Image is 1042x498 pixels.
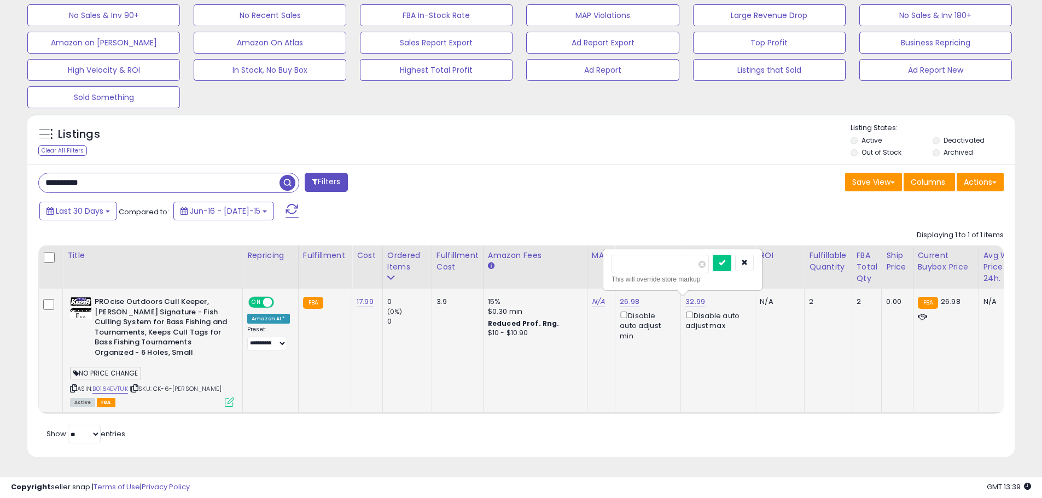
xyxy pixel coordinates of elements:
div: Cost [357,250,378,261]
label: Active [861,136,882,145]
span: FBA [97,398,115,407]
button: Listings that Sold [693,59,846,81]
button: Sales Report Export [360,32,513,54]
button: Ad Report [526,59,679,81]
div: Ordered Items [387,250,427,273]
button: Amazon On Atlas [194,32,346,54]
button: No Sales & Inv 180+ [859,4,1012,26]
button: Top Profit [693,32,846,54]
a: Terms of Use [94,482,140,492]
div: $10 - $10.90 [488,329,579,338]
div: Amazon AI * [247,314,290,324]
div: Current Buybox Price [918,250,974,273]
div: Avg Win Price 24h. [983,250,1023,284]
div: 2 [809,297,843,307]
h5: Listings [58,127,100,142]
span: Compared to: [119,207,169,217]
button: In Stock, No Buy Box [194,59,346,81]
div: Repricing [247,250,294,261]
button: Save View [845,173,902,191]
a: Privacy Policy [142,482,190,492]
button: Filters [305,173,347,192]
div: Preset: [247,326,290,350]
label: Archived [944,148,973,157]
button: Amazon on [PERSON_NAME] [27,32,180,54]
button: MAP Violations [526,4,679,26]
button: No Recent Sales [194,4,346,26]
a: 32.99 [685,296,705,307]
button: Last 30 Days [39,202,117,220]
div: Disable auto adjust min [620,309,672,341]
span: 2025-08-15 13:39 GMT [987,482,1031,492]
div: Amazon Fees [488,250,583,261]
button: Actions [957,173,1004,191]
strong: Copyright [11,482,51,492]
b: PROcise Outdoors Cull Keeper, [PERSON_NAME] Signature - Fish Culling System for Bass Fishing and ... [95,297,228,360]
button: Highest Total Profit [360,59,513,81]
div: N/A [760,297,796,307]
span: Jun-16 - [DATE]-15 [190,206,260,216]
div: This will override store markup [612,274,754,285]
div: 3.9 [436,297,475,307]
img: 51amUXfRNwL._SL40_.jpg [70,297,92,319]
button: Business Repricing [859,32,1012,54]
small: Amazon Fees. [488,261,494,271]
div: Fulfillment Cost [436,250,479,273]
span: Show: entries [46,429,125,439]
span: Last 30 Days [56,206,103,216]
span: ON [249,298,263,307]
button: No Sales & Inv 90+ [27,4,180,26]
b: Reduced Prof. Rng. [488,319,560,328]
div: seller snap | | [11,482,190,493]
button: Ad Report New [859,59,1012,81]
div: 0.00 [886,297,904,307]
div: Title [67,250,238,261]
div: Displaying 1 to 1 of 1 items [917,230,1004,241]
div: 2 [857,297,874,307]
button: Sold Something [27,86,180,108]
div: ASIN: [70,297,234,406]
a: B0164EVTUK [92,384,128,394]
a: N/A [592,296,605,307]
div: N/A [983,297,1020,307]
small: FBA [303,297,323,309]
button: Columns [904,173,955,191]
span: OFF [272,298,290,307]
span: NO PRICE CHANGE [70,367,141,379]
label: Deactivated [944,136,985,145]
div: ROI [760,250,800,261]
div: Fulfillment [303,250,347,261]
div: FBA Total Qty [857,250,877,284]
span: 26.98 [941,296,960,307]
small: FBA [918,297,938,309]
button: FBA In-Stock Rate [360,4,513,26]
div: 0 [387,317,432,326]
a: 26.98 [620,296,639,307]
span: All listings currently available for purchase on Amazon [70,398,95,407]
button: Large Revenue Drop [693,4,846,26]
div: Disable auto adjust max [685,309,747,331]
span: | SKU: CK-6-[PERSON_NAME] [130,384,222,393]
div: 15% [488,297,579,307]
span: Columns [911,177,945,188]
div: $0.30 min [488,307,579,317]
div: Ship Price [886,250,908,273]
button: Ad Report Export [526,32,679,54]
div: 0 [387,297,432,307]
button: High Velocity & ROI [27,59,180,81]
div: Clear All Filters [38,145,87,156]
label: Out of Stock [861,148,901,157]
a: 17.99 [357,296,374,307]
div: Fulfillable Quantity [809,250,847,273]
div: MAP [592,250,610,261]
button: Jun-16 - [DATE]-15 [173,202,274,220]
small: (0%) [387,307,403,316]
p: Listing States: [851,123,1015,133]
